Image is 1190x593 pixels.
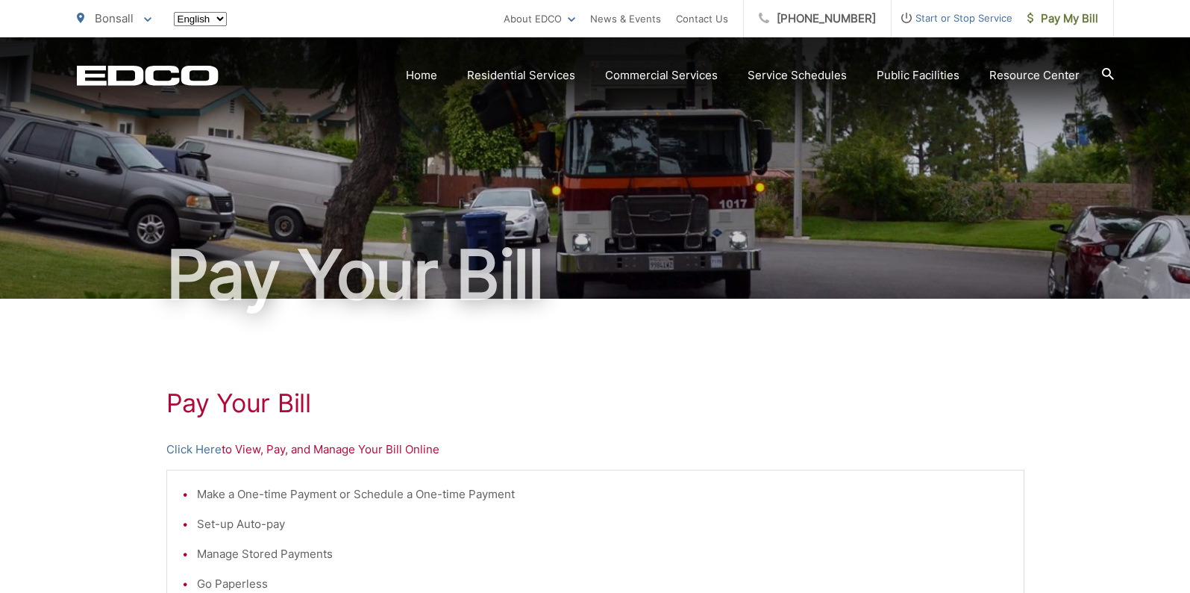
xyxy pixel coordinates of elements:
a: Resource Center [989,66,1080,84]
p: to View, Pay, and Manage Your Bill Online [166,441,1024,459]
a: Commercial Services [605,66,718,84]
a: Contact Us [676,10,728,28]
h1: Pay Your Bill [77,237,1114,312]
a: About EDCO [504,10,575,28]
h1: Pay Your Bill [166,388,1024,418]
span: Bonsall [95,11,134,25]
a: Service Schedules [748,66,847,84]
li: Set-up Auto-pay [197,515,1009,533]
li: Manage Stored Payments [197,545,1009,563]
a: Public Facilities [877,66,959,84]
li: Make a One-time Payment or Schedule a One-time Payment [197,485,1009,503]
a: Residential Services [467,66,575,84]
select: Select a language [174,12,227,26]
a: Home [406,66,437,84]
a: EDCD logo. Return to the homepage. [77,65,219,86]
li: Go Paperless [197,575,1009,593]
a: Click Here [166,441,222,459]
span: Pay My Bill [1027,10,1098,28]
a: News & Events [590,10,661,28]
